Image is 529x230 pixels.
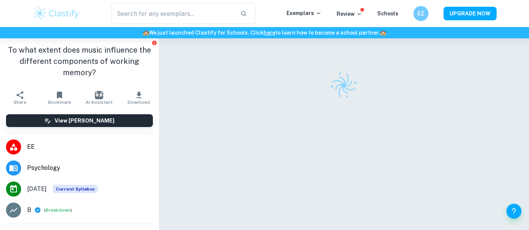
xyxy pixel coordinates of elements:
[506,204,521,219] button: Help and Feedback
[413,6,428,21] button: EZ
[46,207,70,213] button: Breakdown
[264,30,275,36] a: here
[27,206,31,215] p: B
[53,185,98,193] div: This exemplar is based on the current syllabus. Feel free to refer to it for inspiration/ideas wh...
[444,7,497,20] button: UPGRADE NOW
[128,100,150,105] span: Download
[337,10,362,18] p: Review
[143,30,149,36] span: 🏫
[6,114,153,127] button: View [PERSON_NAME]
[326,67,362,103] img: Clastify logo
[95,91,103,99] img: AI Assistant
[6,44,153,78] h1: To what extent does music influence the different components of working memory?
[53,185,98,193] span: Current Syllabus
[287,9,322,17] p: Exemplars
[27,142,153,151] span: EE
[111,3,235,24] input: Search for any exemplars...
[48,100,71,105] span: Bookmark
[55,117,114,125] h6: View [PERSON_NAME]
[27,185,47,194] span: [DATE]
[14,100,26,105] span: Share
[79,87,119,108] button: AI Assistant
[27,163,153,172] span: Psychology
[33,6,81,21] img: Clastify logo
[152,40,157,45] button: Report issue
[380,30,386,36] span: 🏫
[40,87,79,108] button: Bookmark
[416,9,425,18] h6: EZ
[2,29,527,37] h6: We just launched Clastify for Schools. Click to learn how to become a school partner.
[44,207,72,214] span: ( )
[85,100,113,105] span: AI Assistant
[119,87,159,108] button: Download
[377,11,398,17] a: Schools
